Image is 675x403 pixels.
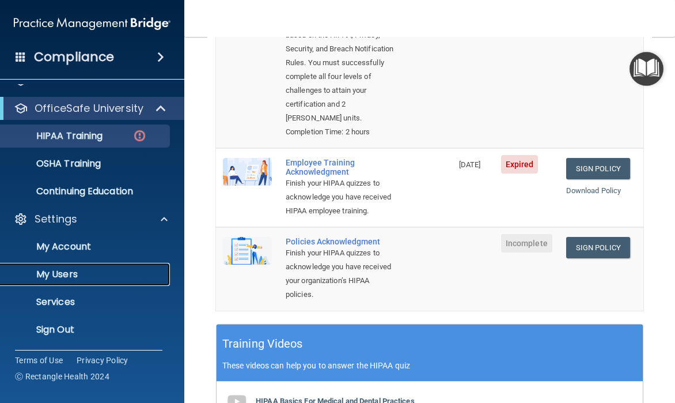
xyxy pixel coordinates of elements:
[15,355,63,366] a: Terms of Use
[286,246,395,302] div: Finish your HIPAA quizzes to acknowledge you have received your organization’s HIPAA policies.
[222,334,303,354] h5: Training Videos
[35,101,143,115] p: OfficeSafe University
[15,371,109,382] span: Ⓒ Rectangle Health 2024
[14,212,168,226] a: Settings
[14,101,167,115] a: OfficeSafe University
[459,160,481,169] span: [DATE]
[7,296,165,308] p: Services
[286,176,395,218] div: Finish your HIPAA quizzes to acknowledge you have received HIPAA employee training.
[286,158,395,176] div: Employee Training Acknowledgment
[7,186,165,197] p: Continuing Education
[286,125,395,139] div: Completion Time: 2 hours
[286,1,395,125] div: This self-paced training is divided into four (4) modules based on the HIPAA, Privacy, Security, ...
[7,130,103,142] p: HIPAA Training
[35,212,77,226] p: Settings
[566,158,630,179] a: Sign Policy
[222,361,637,370] p: These videos can help you to answer the HIPAA quiz
[34,49,114,65] h4: Compliance
[501,155,539,174] span: Expired
[286,237,395,246] div: Policies Acknowledgment
[7,269,165,280] p: My Users
[566,186,621,195] a: Download Policy
[132,129,147,143] img: danger-circle.6113f641.png
[14,12,170,35] img: PMB logo
[476,322,661,367] iframe: Drift Widget Chat Controller
[7,324,165,336] p: Sign Out
[566,237,630,258] a: Sign Policy
[630,52,663,86] button: Open Resource Center
[7,158,101,170] p: OSHA Training
[7,241,165,253] p: My Account
[77,355,128,366] a: Privacy Policy
[501,234,552,253] span: Incomplete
